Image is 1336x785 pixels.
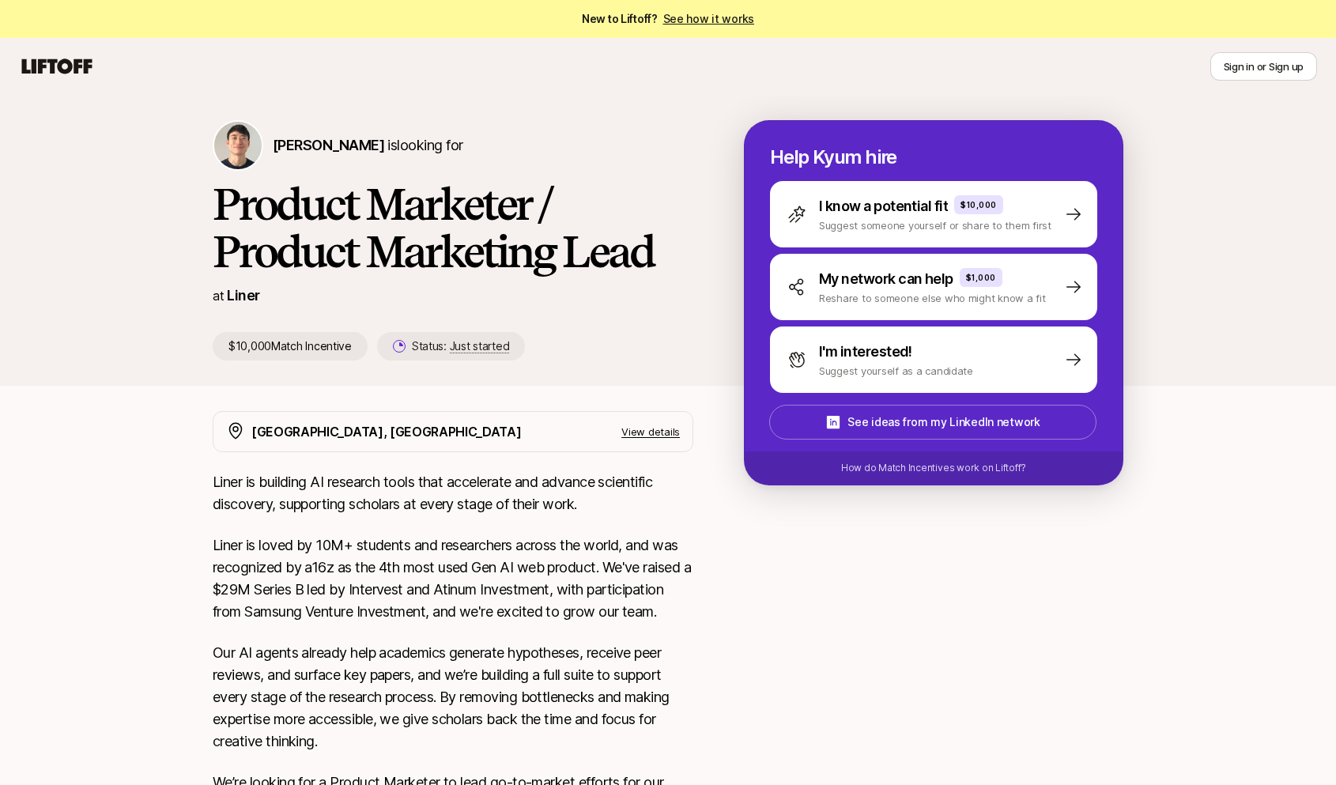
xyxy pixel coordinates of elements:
p: Suggest yourself as a candidate [819,363,973,379]
p: [GEOGRAPHIC_DATA], [GEOGRAPHIC_DATA] [251,421,521,442]
p: Our AI agents already help academics generate hypotheses, receive peer reviews, and surface key p... [213,642,693,753]
p: $1,000 [966,271,996,284]
p: is looking for [273,134,462,157]
p: I know a potential fit [819,195,948,217]
p: How do Match Incentives work on Liftoff? [841,461,1026,475]
h1: Product Marketer / Product Marketing Lead [213,180,693,275]
p: at [213,285,224,306]
p: Reshare to someone else who might know a fit [819,290,1046,306]
p: $10,000 [960,198,997,211]
p: Help Kyum hire [770,146,1097,168]
p: View details [621,424,680,440]
p: I'm interested! [819,341,912,363]
span: New to Liftoff? [582,9,754,28]
button: Sign in or Sign up [1210,52,1317,81]
p: My network can help [819,268,953,290]
p: $10,000 Match Incentive [213,332,368,360]
p: See ideas from my LinkedIn network [847,413,1040,432]
span: [PERSON_NAME] [273,137,384,153]
p: Status: [412,337,509,356]
a: Liner [227,287,259,304]
p: Liner is building AI research tools that accelerate and advance scientific discovery, supporting ... [213,471,693,515]
a: See how it works [663,12,755,25]
p: Suggest someone yourself or share to them first [819,217,1051,233]
p: Liner is loved by 10M+ students and researchers across the world, and was recognized by a16z as t... [213,534,693,623]
img: Kyum Kim [214,122,262,169]
button: See ideas from my LinkedIn network [769,405,1096,440]
span: Just started [450,339,510,353]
